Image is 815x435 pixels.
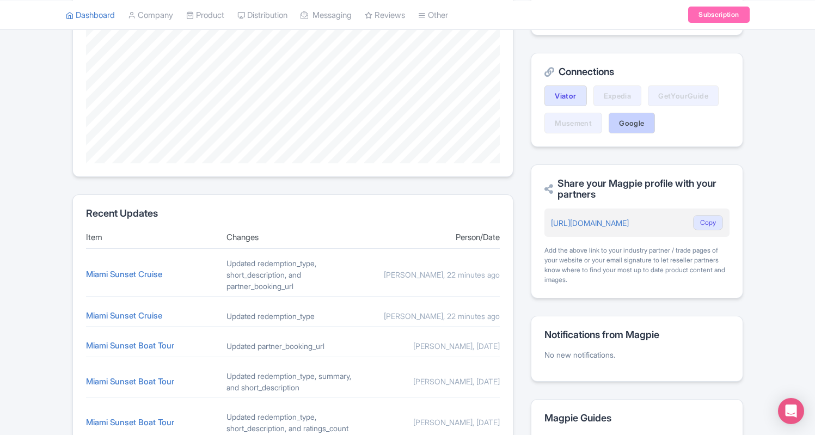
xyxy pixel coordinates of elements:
a: Viator [544,85,586,106]
div: Item [86,231,218,244]
h2: Recent Updates [86,208,500,219]
div: Updated redemption_type, short_description, and ratings_count [226,411,359,434]
a: Google [609,113,654,133]
a: Miami Sunset Boat Tour [86,340,174,351]
div: Changes [226,231,359,244]
div: [PERSON_NAME], [DATE] [367,376,500,387]
p: No new notifications. [544,349,729,360]
div: Updated redemption_type [226,310,359,322]
a: [URL][DOMAIN_NAME] [551,218,629,228]
a: Subscription [688,7,749,23]
a: Miami Sunset Boat Tour [86,417,174,427]
div: Open Intercom Messenger [778,398,804,424]
div: [PERSON_NAME], [DATE] [367,340,500,352]
a: Miami Sunset Boat Tour [86,376,174,387]
a: Expedia [593,85,642,106]
h2: Connections [544,66,729,77]
div: [PERSON_NAME], [DATE] [367,416,500,428]
h2: Magpie Guides [544,413,729,424]
div: Add the above link to your industry partner / trade pages of your website or your email signature... [544,246,729,285]
a: Miami Sunset Cruise [86,310,162,321]
div: Person/Date [367,231,500,244]
div: Updated redemption_type, short_description, and partner_booking_url [226,258,359,292]
button: Copy [693,215,723,230]
a: GetYourGuide [648,85,719,106]
h2: Notifications from Magpie [544,329,729,340]
h2: Share your Magpie profile with your partners [544,178,729,200]
div: [PERSON_NAME], 22 minutes ago [367,310,500,322]
div: Updated redemption_type, summary, and short_description [226,370,359,393]
div: [PERSON_NAME], 22 minutes ago [367,269,500,280]
a: Musement [544,113,602,133]
div: Updated partner_booking_url [226,340,359,352]
a: Miami Sunset Cruise [86,269,162,279]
